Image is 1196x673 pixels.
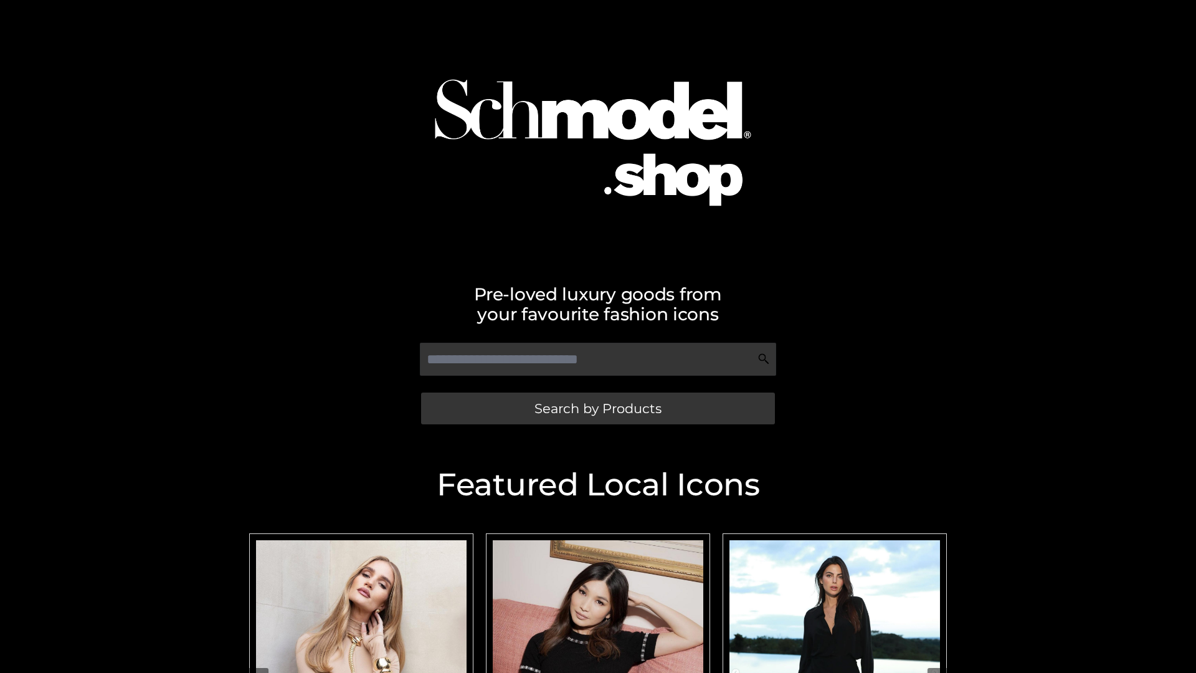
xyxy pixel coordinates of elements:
h2: Featured Local Icons​ [243,469,953,500]
a: Search by Products [421,393,775,424]
span: Search by Products [534,402,662,415]
h2: Pre-loved luxury goods from your favourite fashion icons [243,284,953,324]
img: Search Icon [757,353,770,365]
